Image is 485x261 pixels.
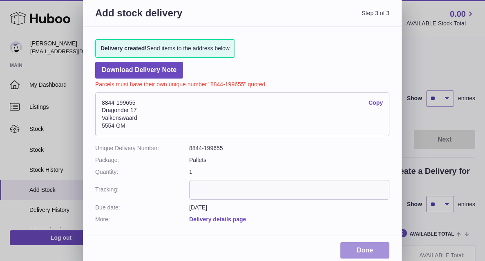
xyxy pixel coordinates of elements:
[189,144,389,152] dd: 8844-199655
[95,62,183,79] a: Download Delivery Note
[95,7,242,29] h3: Add stock delivery
[95,168,189,176] dt: Quantity:
[369,99,383,107] a: Copy
[189,168,389,176] dd: 1
[95,216,189,223] dt: More:
[189,216,246,223] a: Delivery details page
[242,7,389,29] span: Step 3 of 3
[95,92,389,137] address: 8844-199655 Dragonder 17 Valkenswaard 5554 GM
[340,242,389,259] a: Done
[189,156,389,164] dd: Pallets
[101,45,230,52] span: Send items to the address below
[95,156,189,164] dt: Package:
[95,144,189,152] dt: Unique Delivery Number:
[101,45,147,52] strong: Delivery created!
[95,79,389,88] p: Parcels must have their own unique number "8844-199655" quoted.
[95,180,189,200] dt: Tracking:
[189,204,389,211] dd: [DATE]
[95,204,189,211] dt: Due date:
